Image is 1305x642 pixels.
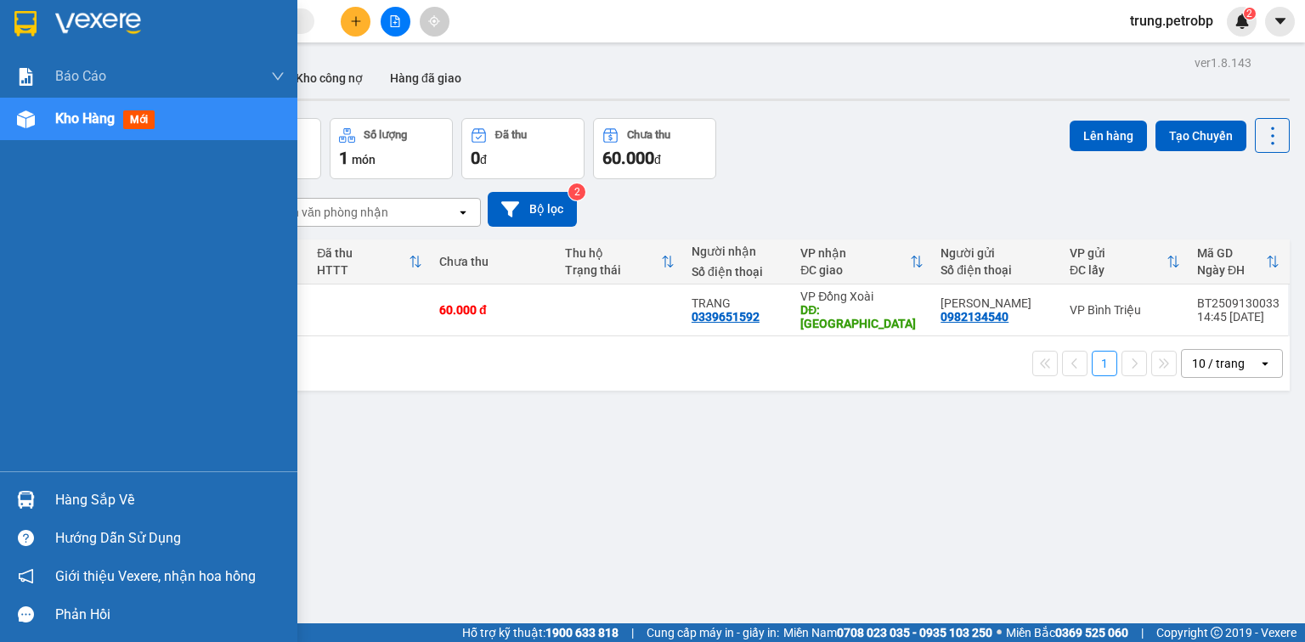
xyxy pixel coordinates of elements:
span: Miền Bắc [1006,623,1128,642]
div: ver 1.8.143 [1195,53,1251,72]
div: Đã thu [317,246,409,260]
span: Hỗ trợ kỹ thuật: [462,623,619,642]
div: Trạng thái [565,263,660,277]
div: 60.000 đ [439,303,548,317]
svg: open [456,206,470,219]
span: | [1141,623,1144,642]
th: Toggle SortBy [1061,239,1189,284]
span: ⚪️ [997,629,1002,636]
div: VP gửi [1070,246,1167,260]
button: aim [420,7,449,37]
div: ĐC giao [800,263,910,277]
button: Bộ lọc [488,192,577,227]
div: Số điện thoại [692,265,783,279]
div: TRANG [692,296,783,310]
div: VP nhận [800,246,910,260]
button: caret-down [1265,7,1295,37]
div: Đã thu [495,129,527,141]
div: VP Bình Triệu [1070,303,1180,317]
div: 14:45 [DATE] [1197,310,1280,324]
span: đ [654,153,661,166]
span: 1 [339,148,348,168]
button: Kho công nợ [282,58,376,99]
span: aim [428,15,440,27]
div: Mã GD [1197,246,1266,260]
strong: 1900 633 818 [545,626,619,639]
span: file-add [389,15,401,27]
div: HTTT [317,263,409,277]
th: Toggle SortBy [1189,239,1288,284]
span: copyright [1211,627,1223,639]
div: Hướng dẫn sử dụng [55,526,285,551]
span: món [352,153,376,166]
div: VP Đồng Xoài [800,290,924,303]
span: 0 [471,148,480,168]
button: Đã thu0đ [461,118,585,179]
strong: 0369 525 060 [1055,626,1128,639]
span: 2 [1246,8,1252,20]
div: 0982134540 [941,310,1008,324]
div: Người nhận [692,245,783,258]
img: icon-new-feature [1234,14,1250,29]
div: Phản hồi [55,602,285,628]
span: Giới thiệu Vexere, nhận hoa hồng [55,566,256,587]
span: message [18,606,34,622]
button: Hàng đã giao [376,58,475,99]
img: warehouse-icon [17,491,35,509]
div: TRẦN DŨNG [941,296,1053,310]
th: Toggle SortBy [308,239,431,284]
strong: 0708 023 035 - 0935 103 250 [837,626,992,639]
button: plus [341,7,370,37]
span: mới [123,110,155,129]
div: 0339651592 [692,310,760,324]
svg: open [1258,357,1272,370]
div: Chưa thu [439,255,548,268]
div: Người gửi [941,246,1053,260]
img: logo-vxr [14,11,37,37]
span: Miền Nam [783,623,992,642]
div: Chọn văn phòng nhận [271,204,388,221]
img: warehouse-icon [17,110,35,128]
span: plus [350,15,362,27]
div: BT2509130033 [1197,296,1280,310]
sup: 2 [568,183,585,200]
div: Số điện thoại [941,263,1053,277]
button: Tạo Chuyến [1155,121,1246,151]
button: file-add [381,7,410,37]
span: trung.petrobp [1116,10,1227,31]
button: Số lượng1món [330,118,453,179]
div: ĐC lấy [1070,263,1167,277]
button: 1 [1092,351,1117,376]
div: DĐ: CHỢ ĐỒNG PHÚ [800,303,924,330]
th: Toggle SortBy [556,239,682,284]
span: Kho hàng [55,110,115,127]
sup: 2 [1244,8,1256,20]
div: Số lượng [364,129,407,141]
span: đ [480,153,487,166]
th: Toggle SortBy [792,239,932,284]
span: 60.000 [602,148,654,168]
button: Lên hàng [1070,121,1147,151]
span: notification [18,568,34,584]
span: Cung cấp máy in - giấy in: [647,623,779,642]
span: | [631,623,634,642]
button: Chưa thu60.000đ [593,118,716,179]
div: 10 / trang [1192,355,1245,372]
div: Hàng sắp về [55,487,285,513]
div: Chưa thu [627,129,670,141]
div: Thu hộ [565,246,660,260]
div: Ngày ĐH [1197,263,1266,277]
span: question-circle [18,530,34,546]
img: solution-icon [17,68,35,86]
span: Báo cáo [55,65,106,87]
span: down [271,70,285,83]
span: caret-down [1273,14,1288,29]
